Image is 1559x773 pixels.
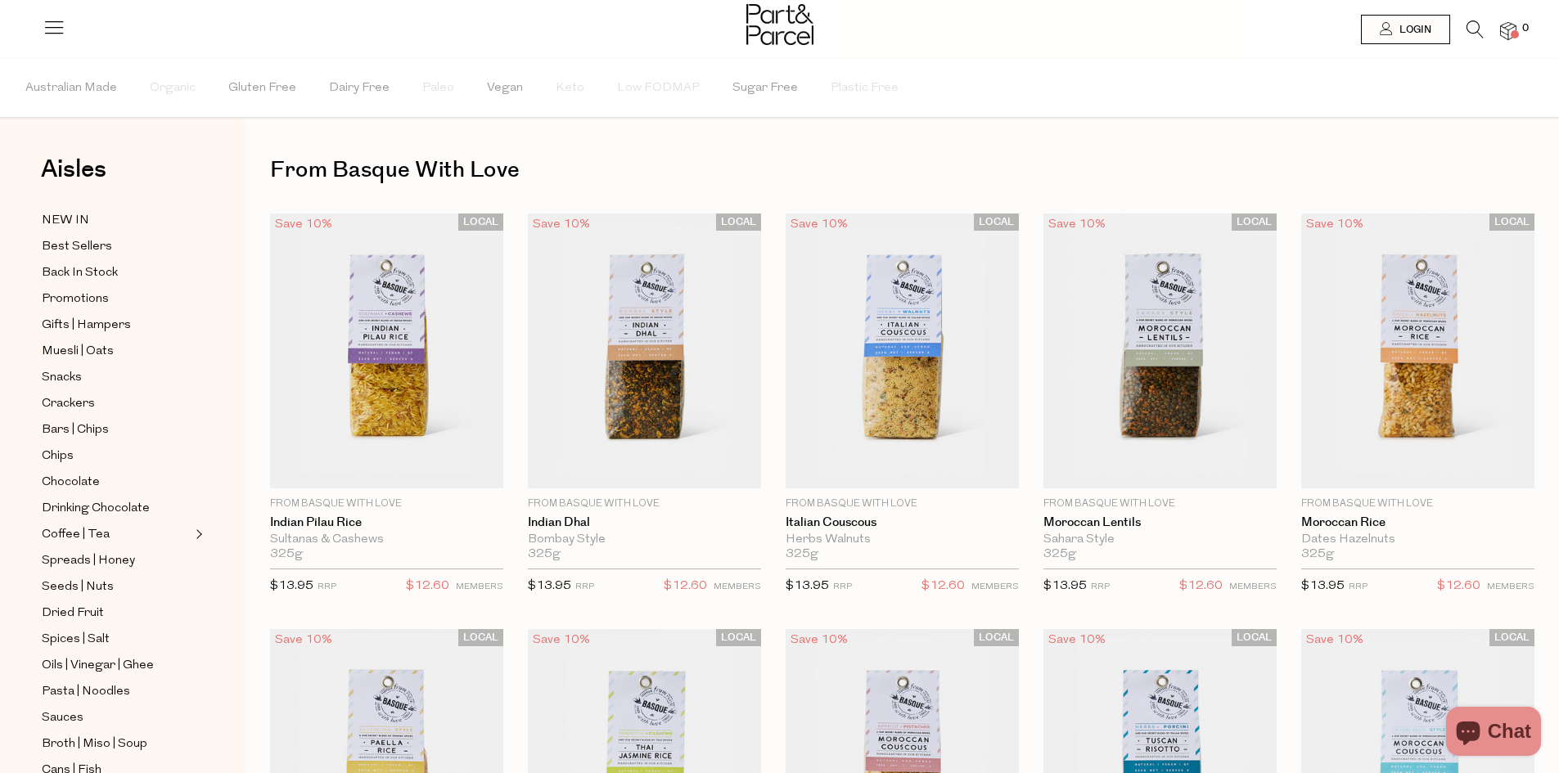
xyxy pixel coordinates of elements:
[270,629,337,651] div: Save 10%
[732,60,798,117] span: Sugar Free
[1489,213,1534,231] span: LOCAL
[1301,547,1334,562] span: 325g
[42,708,83,728] span: Sauces
[270,533,503,547] div: Sultanas & Cashews
[528,213,761,488] img: Indian Dhal
[1043,547,1076,562] span: 325g
[42,420,109,440] span: Bars | Chips
[786,497,1019,511] p: From Basque With Love
[42,524,191,545] a: Coffee | Tea
[270,580,313,592] span: $13.95
[528,515,761,530] a: Indian Dhal
[746,4,813,45] img: Part&Parcel
[1361,15,1450,44] a: Login
[716,629,761,646] span: LOCAL
[191,524,203,544] button: Expand/Collapse Coffee | Tea
[1500,22,1516,39] a: 0
[42,551,191,571] a: Spreads | Honey
[1091,582,1110,591] small: RRP
[42,551,135,571] span: Spreads | Honey
[1301,213,1534,488] img: Moroccan Rice
[786,213,853,236] div: Save 10%
[714,582,761,591] small: MEMBERS
[42,289,191,309] a: Promotions
[1043,533,1277,547] div: Sahara Style
[42,263,191,283] a: Back In Stock
[487,60,523,117] span: Vegan
[228,60,296,117] span: Gluten Free
[42,499,150,519] span: Drinking Chocolate
[1487,582,1534,591] small: MEMBERS
[42,263,118,283] span: Back In Stock
[1043,213,1111,236] div: Save 10%
[1043,497,1277,511] p: From Basque With Love
[1301,629,1368,651] div: Save 10%
[42,236,191,257] a: Best Sellers
[42,604,104,623] span: Dried Fruit
[1301,213,1368,236] div: Save 10%
[329,60,390,117] span: Dairy Free
[1229,582,1277,591] small: MEMBERS
[42,682,130,702] span: Pasta | Noodles
[556,60,584,117] span: Keto
[42,656,154,676] span: Oils | Vinegar | Ghee
[42,315,191,335] a: Gifts | Hampers
[528,533,761,547] div: Bombay Style
[42,394,95,414] span: Crackers
[42,316,131,335] span: Gifts | Hampers
[1043,213,1277,488] img: Moroccan Lentils
[42,447,74,466] span: Chips
[1349,582,1368,591] small: RRP
[270,213,503,488] img: Indian Pilau Rice
[1043,515,1277,530] a: Moroccan Lentils
[422,60,454,117] span: Paleo
[458,213,503,231] span: LOCAL
[528,580,571,592] span: $13.95
[575,582,594,591] small: RRP
[42,473,100,492] span: Chocolate
[716,213,761,231] span: LOCAL
[786,547,818,562] span: 325g
[41,157,106,198] a: Aisles
[270,547,303,562] span: 325g
[42,237,112,257] span: Best Sellers
[528,497,761,511] p: From Basque With Love
[42,393,191,414] a: Crackers
[270,151,1534,189] h1: From Basque With Love
[150,60,196,117] span: Organic
[270,213,337,236] div: Save 10%
[42,735,147,754] span: Broth | Miso | Soup
[1395,23,1431,37] span: Login
[42,341,191,362] a: Muesli | Oats
[42,210,191,231] a: NEW IN
[42,211,89,231] span: NEW IN
[318,582,336,591] small: RRP
[42,290,109,309] span: Promotions
[270,515,503,530] a: Indian Pilau Rice
[786,515,1019,530] a: Italian Couscous
[25,60,117,117] span: Australian Made
[42,578,114,597] span: Seeds | Nuts
[971,582,1019,591] small: MEMBERS
[528,547,561,562] span: 325g
[1232,629,1277,646] span: LOCAL
[786,580,829,592] span: $13.95
[831,60,899,117] span: Plastic Free
[42,603,191,623] a: Dried Fruit
[42,367,191,388] a: Snacks
[42,498,191,519] a: Drinking Chocolate
[1518,21,1533,36] span: 0
[528,213,595,236] div: Save 10%
[42,368,82,388] span: Snacks
[974,213,1019,231] span: LOCAL
[1301,580,1345,592] span: $13.95
[1441,707,1546,760] inbox-online-store-chat: Shopify online store chat
[1232,213,1277,231] span: LOCAL
[786,533,1019,547] div: Herbs Walnuts
[786,213,1019,488] img: Italian Couscous
[1301,533,1534,547] div: Dates Hazelnuts
[1489,629,1534,646] span: LOCAL
[41,151,106,187] span: Aisles
[458,629,503,646] span: LOCAL
[617,60,700,117] span: Low FODMAP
